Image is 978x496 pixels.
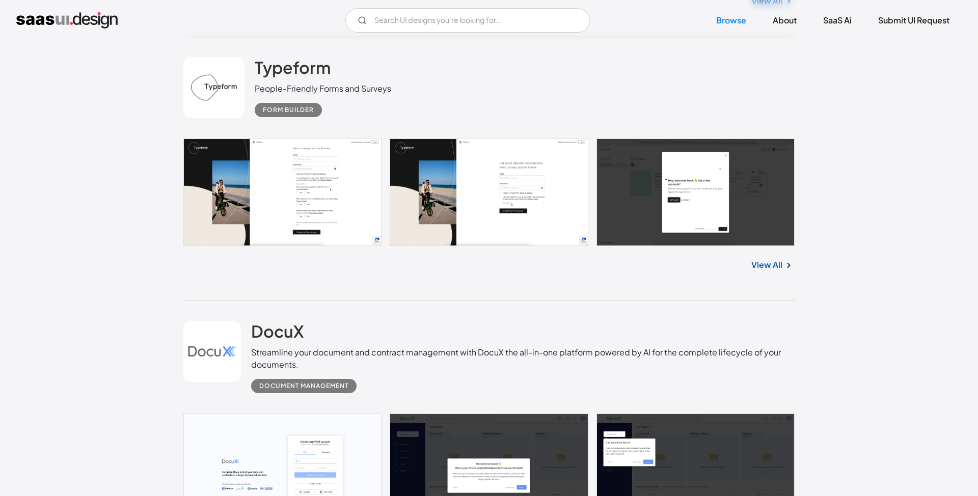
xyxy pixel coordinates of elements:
[704,9,758,32] a: Browse
[263,104,314,116] div: Form Builder
[751,259,782,271] a: View All
[16,12,118,29] a: home
[811,9,864,32] a: SaaS Ai
[345,8,590,33] form: Email Form
[760,9,809,32] a: About
[255,57,331,82] a: Typeform
[251,346,795,371] div: Streamline your document and contract management with DocuX the all-in-one platform powered by AI...
[251,321,304,346] a: DocuX
[345,8,590,33] input: Search UI designs you're looking for...
[251,321,304,341] h2: DocuX
[255,82,391,95] div: People-Friendly Forms and Surveys
[255,57,331,77] h2: Typeform
[866,9,962,32] a: Submit UI Request
[259,380,348,392] div: Document Management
